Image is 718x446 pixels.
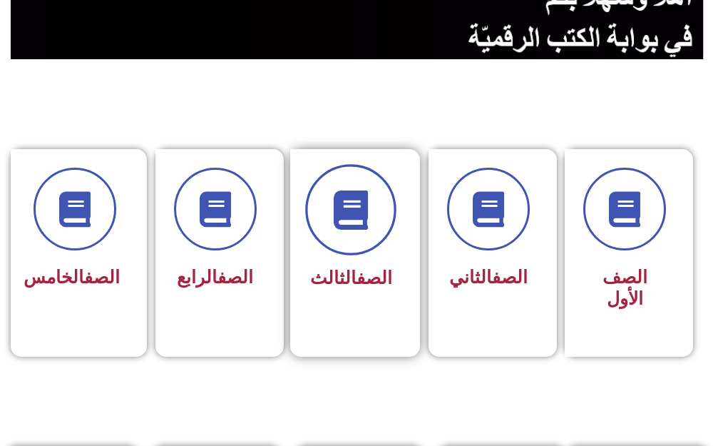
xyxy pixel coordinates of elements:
span: الصف الأول [602,267,647,309]
a: الصف [217,267,253,288]
span: الثاني [449,267,528,288]
a: الصف [84,267,120,288]
span: الرابع [177,267,253,288]
a: الصف [492,267,528,288]
a: الصف [357,268,392,288]
span: الثالث [310,268,392,288]
span: الخامس [24,267,120,288]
